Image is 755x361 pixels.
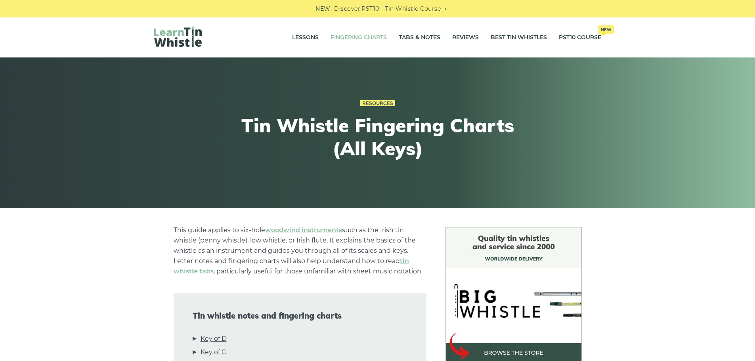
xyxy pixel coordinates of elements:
a: Tabs & Notes [399,28,440,48]
a: woodwind instruments [265,226,342,234]
a: Key of C [201,347,226,357]
p: This guide applies to six-hole such as the Irish tin whistle (penny whistle), low whistle, or Iri... [174,225,426,277]
a: Reviews [452,28,479,48]
img: LearnTinWhistle.com [154,27,202,47]
a: Key of D [201,334,227,344]
a: Best Tin Whistles [491,28,547,48]
span: New [598,25,614,34]
a: Lessons [292,28,319,48]
a: Fingering Charts [331,28,387,48]
h1: Tin Whistle Fingering Charts (All Keys) [232,114,524,160]
span: Tin whistle notes and fingering charts [193,311,407,321]
a: PST10 CourseNew [559,28,601,48]
a: Resources [360,100,395,107]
